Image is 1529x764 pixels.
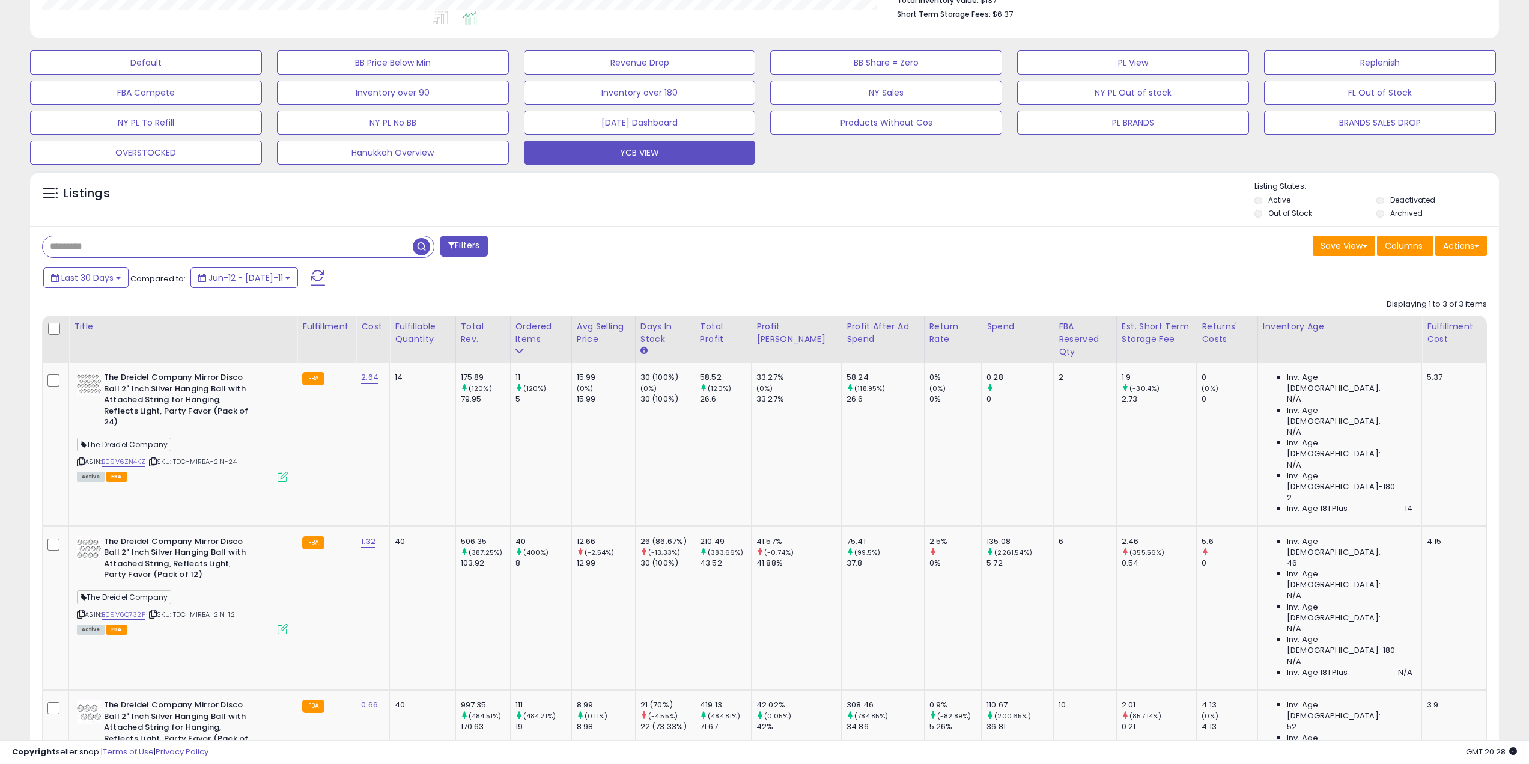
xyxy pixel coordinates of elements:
div: 103.92 [461,558,510,569]
span: N/A [1287,394,1301,405]
span: Inv. Age 181 Plus: [1287,503,1350,514]
label: Active [1268,195,1290,205]
img: 51EM8w-IPkL._SL40_.jpg [77,700,101,724]
div: 506.35 [461,536,510,547]
button: Inventory over 90 [277,81,509,105]
small: (-82.89%) [937,711,971,721]
span: FBA [106,472,127,482]
div: Total Profit [700,320,746,346]
a: Privacy Policy [156,746,208,757]
div: 3.9 [1427,700,1477,711]
div: 10 [1059,700,1107,711]
a: B09V6ZN4KZ [102,457,145,467]
div: 8.98 [577,721,635,732]
div: 2.01 [1122,700,1196,711]
div: 15.99 [577,394,635,405]
img: 51EzW7cUAaL._SL40_.jpg [77,372,101,396]
span: Columns [1385,240,1423,252]
div: 26 (86.67%) [640,536,695,547]
button: BB Share = Zero [770,50,1002,75]
button: PL BRANDS [1017,111,1249,135]
small: (-30.4%) [1129,384,1160,393]
div: 40 [515,536,571,547]
div: 2.73 [1122,394,1196,405]
div: 26.6 [847,394,924,405]
div: 21 (70%) [640,700,695,711]
div: 5 [515,394,571,405]
span: N/A [1287,590,1301,601]
button: BB Price Below Min [277,50,509,75]
span: The Dreidel Company [77,590,171,604]
div: 22 (73.33%) [640,721,695,732]
span: N/A [1287,460,1301,471]
button: Jun-12 - [DATE]-11 [190,267,298,288]
div: 15.99 [577,372,635,383]
div: 4.15 [1427,536,1477,547]
button: Columns [1377,236,1433,256]
div: ASIN: [77,536,288,634]
span: All listings currently available for purchase on Amazon [77,625,105,635]
span: 46 [1287,558,1297,569]
button: Actions [1435,236,1487,256]
div: 30 (100%) [640,394,695,405]
small: (355.56%) [1129,548,1164,557]
small: FBA [302,372,324,385]
div: 11 [515,372,571,383]
span: 14 [1405,503,1412,514]
div: ASIN: [77,372,288,480]
span: N/A [1287,427,1301,438]
small: (0.05%) [764,711,791,721]
div: 0 [1202,558,1257,569]
div: Returns' Costs [1202,320,1253,346]
small: (-2.54%) [585,548,614,557]
button: FL Out of Stock [1264,81,1496,105]
span: Inv. Age [DEMOGRAPHIC_DATA]: [1287,405,1412,427]
small: (0%) [929,384,946,393]
div: Profit [PERSON_NAME] [756,320,836,346]
span: 2 [1287,492,1292,503]
button: [DATE] Dashboard [524,111,756,135]
a: 0.66 [361,699,378,711]
div: 2 [1059,372,1107,383]
div: 19 [515,721,571,732]
small: (0.11%) [585,711,607,721]
div: 0 [1202,394,1257,405]
button: Last 30 Days [43,267,129,288]
div: 5.26% [929,721,982,732]
div: Spend [986,320,1048,333]
button: NY PL Out of stock [1017,81,1249,105]
button: OVERSTOCKED [30,141,262,165]
div: 40 [395,536,446,547]
div: Cost [361,320,385,333]
small: Days In Stock. [640,346,648,356]
div: 0.21 [1122,721,1196,732]
b: The Dreidel Company Mirror Disco Ball 2" Inch Silver Hanging Ball with Attached String for Hangin... [104,372,250,431]
div: 26.6 [700,394,751,405]
div: 170.63 [461,721,510,732]
button: NY Sales [770,81,1002,105]
strong: Copyright [12,746,56,757]
div: 58.52 [700,372,751,383]
small: (2261.54%) [994,548,1032,557]
div: 41.57% [756,536,841,547]
div: 42% [756,721,841,732]
div: 111 [515,700,571,711]
small: (784.85%) [854,711,888,721]
div: 0% [929,394,982,405]
div: 1.9 [1122,372,1196,383]
span: N/A [1398,667,1412,678]
span: All listings currently available for purchase on Amazon [77,472,105,482]
div: 175.89 [461,372,510,383]
span: N/A [1287,623,1301,634]
small: (118.95%) [854,384,885,393]
span: Inv. Age [DEMOGRAPHIC_DATA]: [1287,602,1412,623]
div: 30 (100%) [640,558,695,569]
img: 51RC-Hxf8LL._SL40_.jpg [77,536,101,560]
label: Out of Stock [1268,208,1312,218]
span: $6.37 [992,8,1013,20]
div: 36.81 [986,721,1053,732]
small: FBA [302,700,324,713]
div: Est. Short Term Storage Fee [1122,320,1191,346]
span: Compared to: [130,273,186,284]
label: Archived [1390,208,1423,218]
